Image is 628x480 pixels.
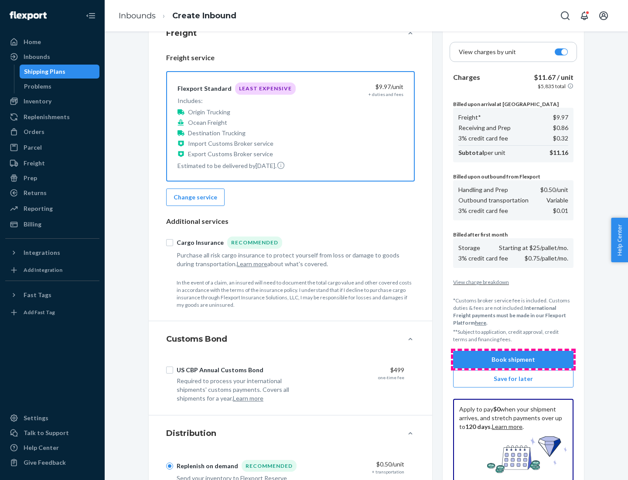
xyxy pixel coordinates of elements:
div: Inventory [24,97,51,106]
div: Add Fast Tag [24,309,55,316]
div: $9.97 /unit [313,82,403,91]
div: + duties and fees [369,91,403,97]
h4: Distribution [166,428,216,439]
p: Receiving and Prep [458,123,511,132]
div: $0.50 /unit [314,460,404,469]
a: Talk to Support [5,426,99,440]
div: + transportation [372,469,404,475]
a: here [475,319,486,326]
button: Open account menu [595,7,612,24]
p: In the event of a claim, an insured will need to document the total cargo value and other covered... [177,279,415,309]
p: $0.50 /unit [540,185,568,194]
p: Billed after first month [453,231,573,238]
b: $0 [493,405,500,413]
button: Learn more [237,260,267,268]
a: Shipping Plans [20,65,100,79]
ol: breadcrumbs [112,3,243,29]
button: Integrations [5,246,99,260]
p: Origin Trucking [188,108,230,117]
a: Replenishments [5,110,99,124]
p: Includes: [177,96,296,105]
p: per unit [458,148,505,157]
p: $0.01 [553,206,568,215]
div: Parcel [24,143,42,152]
p: $0.32 [553,134,568,143]
div: Prep [24,174,37,182]
div: Recommended [242,460,297,472]
a: Orders [5,125,99,139]
button: View charge breakdown [453,278,573,286]
b: 120 days [465,423,491,430]
img: Flexport logo [10,11,47,20]
p: Storage [458,243,480,252]
div: Help Center [24,443,59,452]
div: Flexport Standard [177,84,232,93]
div: Returns [24,189,47,197]
a: Help Center [5,441,99,455]
p: $11.67 / unit [534,72,573,82]
p: View charges by unit [459,48,516,56]
p: $0.75/pallet/mo. [525,254,568,263]
div: Required to process your international shipments' customs payments. Covers all shipments for a year. [177,377,307,403]
a: Freight [5,156,99,170]
p: $0.86 [553,123,568,132]
div: Give Feedback [24,458,66,467]
p: Destination Trucking [188,129,246,137]
a: Prep [5,171,99,185]
p: Estimated to be delivered by [DATE] . [177,161,296,170]
p: *Customs broker service fee is included. Customs duties & fees are not included. [453,297,573,327]
b: Subtotal [458,149,484,156]
div: Fast Tags [24,291,51,299]
button: Change service [166,189,225,206]
p: Freight service [166,53,415,63]
div: one-time fee [378,374,404,381]
div: Least Expensive [235,82,296,94]
button: Save for later [453,370,573,387]
a: Problems [20,79,100,93]
a: Learn more [492,423,522,430]
a: Add Fast Tag [5,305,99,319]
button: Fast Tags [5,288,99,302]
p: **Subject to application, credit approval, credit terms and financing fees. [453,328,573,343]
p: Variable [546,196,568,205]
p: Freight* [458,113,481,122]
button: Open Search Box [556,7,574,24]
input: US CBP Annual Customs Bond [166,367,173,374]
p: Additional services [166,216,415,226]
div: Talk to Support [24,429,69,437]
button: Help Center [611,218,628,262]
b: International Freight payments must be made in our Flexport Platform . [453,305,566,326]
input: Replenish on demandRecommended [166,463,173,470]
div: Purchase all risk cargo insurance to protect yourself from loss or damage to goods during transpo... [177,251,404,268]
div: Orders [24,127,44,136]
p: Apply to pay when your shipment arrives, and stretch payments over up to . . [459,405,567,431]
a: Create Inbound [172,11,236,21]
button: Open notifications [576,7,593,24]
p: Handling and Prep [458,185,508,194]
p: 3% credit card fee [458,134,508,143]
p: 3% credit card fee [458,254,508,263]
a: Billing [5,217,99,231]
input: Cargo InsuranceRecommended [166,239,173,246]
a: Add Integration [5,263,99,277]
div: Billing [24,220,41,229]
div: Home [24,38,41,46]
h4: Customs Bond [166,333,227,345]
p: Ocean Freight [188,118,227,127]
button: Book shipment [453,351,573,368]
a: Inventory [5,94,99,108]
p: Billed upon outbound from Flexport [453,173,573,180]
a: Parcel [5,141,99,154]
p: $11.16 [549,148,568,157]
a: Inbounds [119,11,156,21]
div: Reporting [24,204,53,213]
div: Add Integration [24,266,62,274]
div: Freight [24,159,45,168]
button: Close Navigation [82,7,99,24]
a: Inbounds [5,50,99,64]
div: Inbounds [24,52,50,61]
div: Shipping Plans [24,67,65,76]
div: Integrations [24,248,60,257]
